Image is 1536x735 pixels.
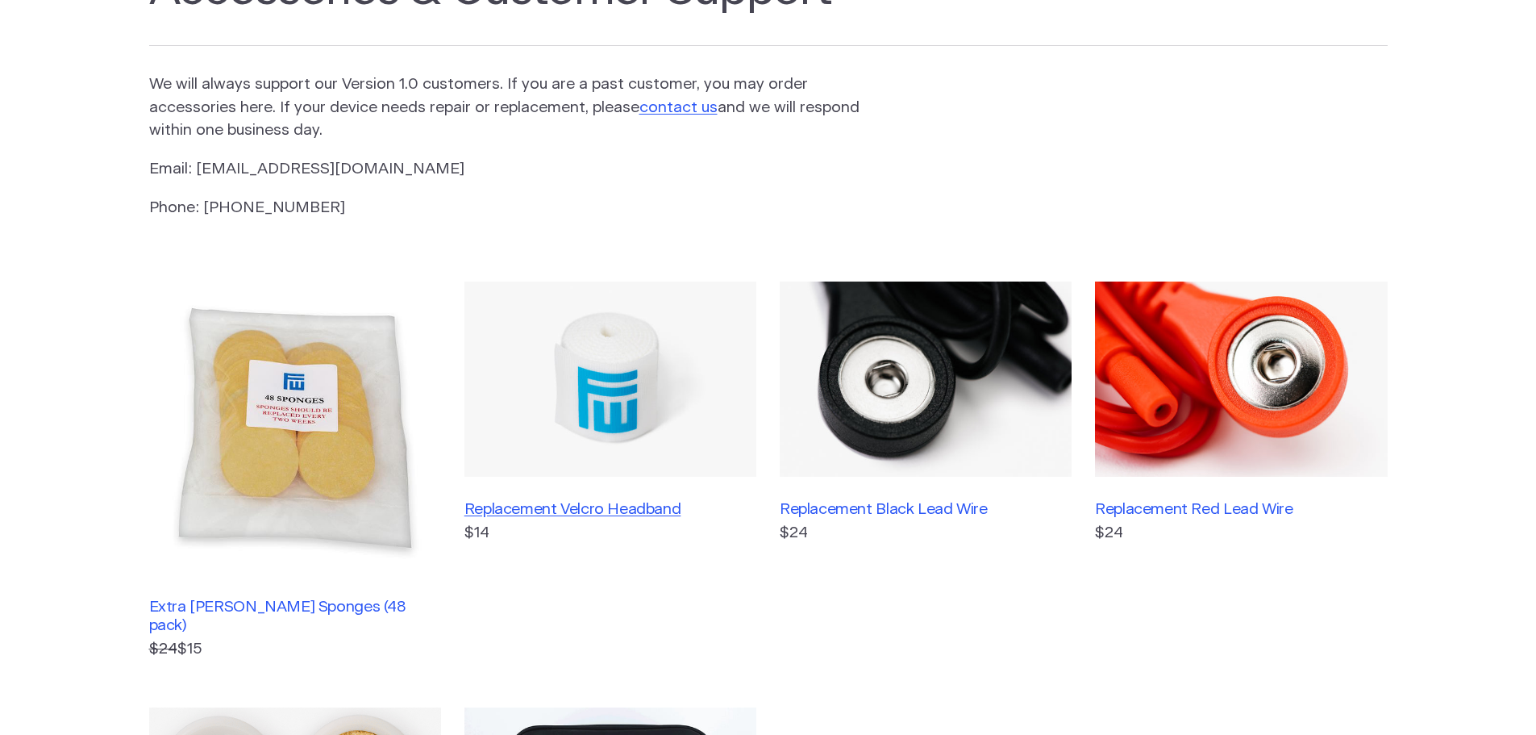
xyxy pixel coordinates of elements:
[464,522,756,545] p: $14
[780,500,1072,519] h3: Replacement Black Lead Wire
[464,500,756,519] h3: Replacement Velcro Headband
[149,197,862,220] p: Phone: [PHONE_NUMBER]
[1095,522,1387,545] p: $24
[780,282,1072,477] img: Replacement Black Lead Wire
[639,100,718,115] a: contact us
[149,73,862,143] p: We will always support our Version 1.0 customers. If you are a past customer, you may order acces...
[1095,282,1387,661] a: Replacement Red Lead Wire$24
[149,641,177,657] s: $24
[1095,500,1387,519] h3: Replacement Red Lead Wire
[780,522,1072,545] p: $24
[149,282,441,574] img: Extra Fisher Wallace Sponges (48 pack)
[149,282,441,661] a: Extra [PERSON_NAME] Sponges (48 pack) $24$15
[149,598,441,635] h3: Extra [PERSON_NAME] Sponges (48 pack)
[464,282,756,661] a: Replacement Velcro Headband$14
[1095,282,1387,477] img: Replacement Red Lead Wire
[464,282,756,477] img: Replacement Velcro Headband
[149,158,862,182] p: Email: [EMAIL_ADDRESS][DOMAIN_NAME]
[780,282,1072,661] a: Replacement Black Lead Wire$24
[149,638,441,662] p: $15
